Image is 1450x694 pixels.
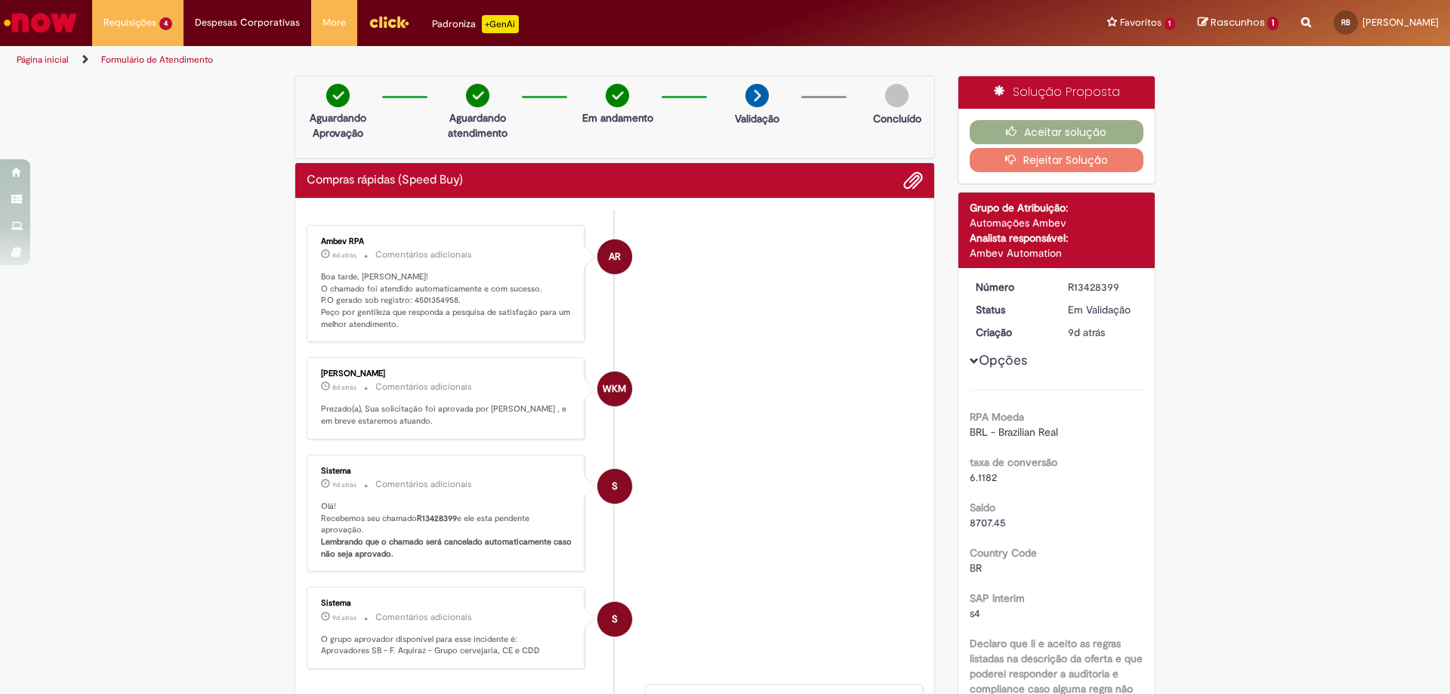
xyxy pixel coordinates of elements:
[606,84,629,107] img: check-circle-green.png
[597,602,632,637] div: System
[375,611,472,624] small: Comentários adicionais
[597,239,632,274] div: Ambev RPA
[375,381,472,393] small: Comentários adicionais
[903,171,923,190] button: Adicionar anexos
[482,15,519,33] p: +GenAi
[466,84,489,107] img: check-circle-green.png
[321,237,572,246] div: Ambev RPA
[1362,16,1439,29] span: [PERSON_NAME]
[369,11,409,33] img: click_logo_yellow_360x200.png
[964,279,1057,295] dt: Número
[970,425,1058,439] span: BRL - Brazilian Real
[2,8,79,38] img: ServiceNow
[321,501,572,560] p: Olá! Recebemos seu chamado e ele esta pendente aprovação.
[970,470,997,484] span: 6.1182
[970,455,1057,469] b: taxa de conversão
[17,54,69,66] a: Página inicial
[1068,325,1138,340] div: 19/08/2025 12:36:23
[321,536,574,560] b: Lembrando que o chamado será cancelado automaticamente caso não seja aprovado.
[326,84,350,107] img: check-circle-green.png
[332,480,356,489] time: 19/08/2025 12:36:35
[321,599,572,608] div: Sistema
[301,110,375,140] p: Aguardando Aprovação
[332,613,356,622] time: 19/08/2025 12:36:31
[321,403,572,427] p: Prezado(a), Sua solicitação foi aprovada por [PERSON_NAME] , e em breve estaremos atuando.
[321,271,572,331] p: Boa tarde, [PERSON_NAME]! O chamado foi atendido automaticamente e com sucesso. P.O gerado sob re...
[582,110,653,125] p: Em andamento
[603,371,626,407] span: WKM
[159,17,172,30] span: 4
[195,15,300,30] span: Despesas Corporativas
[612,468,618,504] span: S
[612,601,618,637] span: S
[970,215,1144,230] div: Automações Ambev
[432,15,519,33] div: Padroniza
[970,591,1025,605] b: SAP Interim
[1068,325,1105,339] span: 9d atrás
[375,248,472,261] small: Comentários adicionais
[885,84,909,107] img: img-circle-grey.png
[101,54,213,66] a: Formulário de Atendimento
[332,383,356,392] span: 8d atrás
[332,251,356,260] span: 8d atrás
[322,15,346,30] span: More
[321,467,572,476] div: Sistema
[1198,16,1279,30] a: Rascunhos
[1165,17,1176,30] span: 1
[441,110,514,140] p: Aguardando atendimento
[970,120,1144,144] button: Aceitar solução
[597,469,632,504] div: System
[332,251,356,260] time: 20/08/2025 13:05:43
[735,111,779,126] p: Validação
[103,15,156,30] span: Requisições
[1068,325,1105,339] time: 19/08/2025 12:36:23
[597,372,632,406] div: William Kaio Maia
[321,369,572,378] div: [PERSON_NAME]
[11,46,955,74] ul: Trilhas de página
[970,501,995,514] b: Saldo
[1068,279,1138,295] div: R13428399
[332,613,356,622] span: 9d atrás
[609,239,621,275] span: AR
[970,200,1144,215] div: Grupo de Atribuição:
[321,634,572,657] p: O grupo aprovador disponível para esse incidente é: Aprovadores SB - F. Aquiraz - Grupo cervejari...
[970,546,1037,560] b: Country Code
[332,383,356,392] time: 20/08/2025 13:02:26
[970,410,1024,424] b: RPA Moeda
[1341,17,1350,27] span: RB
[970,245,1144,261] div: Ambev Automation
[970,230,1144,245] div: Analista responsável:
[417,513,457,524] b: R13428399
[307,174,463,187] h2: Compras rápidas (Speed Buy) Histórico de tíquete
[964,325,1057,340] dt: Criação
[970,561,982,575] span: BR
[1211,15,1265,29] span: Rascunhos
[745,84,769,107] img: arrow-next.png
[375,478,472,491] small: Comentários adicionais
[970,148,1144,172] button: Rejeitar Solução
[873,111,921,126] p: Concluído
[970,606,980,620] span: s4
[332,480,356,489] span: 9d atrás
[958,76,1155,109] div: Solução Proposta
[970,516,1006,529] span: 8707.45
[1120,15,1162,30] span: Favoritos
[964,302,1057,317] dt: Status
[1267,17,1279,30] span: 1
[1068,302,1138,317] div: Em Validação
